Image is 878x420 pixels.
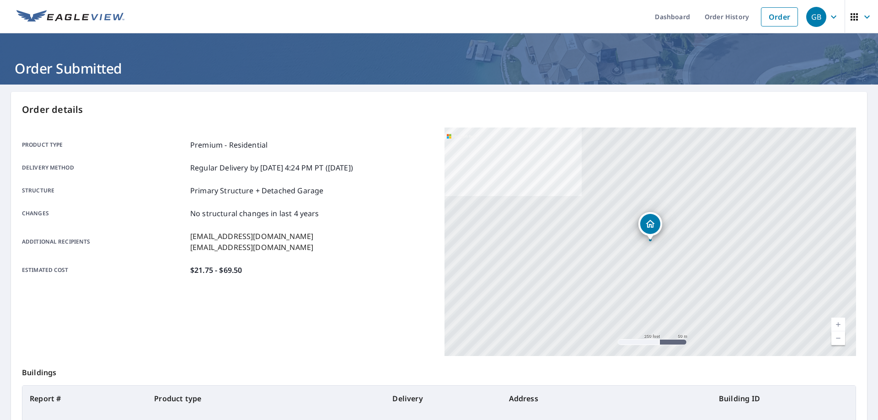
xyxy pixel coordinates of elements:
[22,265,187,276] p: Estimated cost
[638,212,662,240] div: Dropped pin, building 1, Residential property, 3331 NW Elmwood Dr Corvallis, OR 97330
[11,59,867,78] h1: Order Submitted
[22,208,187,219] p: Changes
[16,10,124,24] img: EV Logo
[831,318,845,331] a: Current Level 17, Zoom In
[22,103,856,117] p: Order details
[190,139,268,150] p: Premium - Residential
[22,386,147,411] th: Report #
[22,356,856,385] p: Buildings
[190,208,319,219] p: No structural changes in last 4 years
[22,139,187,150] p: Product type
[190,265,242,276] p: $21.75 - $69.50
[502,386,712,411] th: Address
[831,331,845,345] a: Current Level 17, Zoom Out
[22,231,187,253] p: Additional recipients
[190,231,313,242] p: [EMAIL_ADDRESS][DOMAIN_NAME]
[147,386,385,411] th: Product type
[761,7,798,27] a: Order
[22,185,187,196] p: Structure
[22,162,187,173] p: Delivery method
[385,386,501,411] th: Delivery
[712,386,856,411] th: Building ID
[190,242,313,253] p: [EMAIL_ADDRESS][DOMAIN_NAME]
[190,162,353,173] p: Regular Delivery by [DATE] 4:24 PM PT ([DATE])
[806,7,826,27] div: GB
[190,185,323,196] p: Primary Structure + Detached Garage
